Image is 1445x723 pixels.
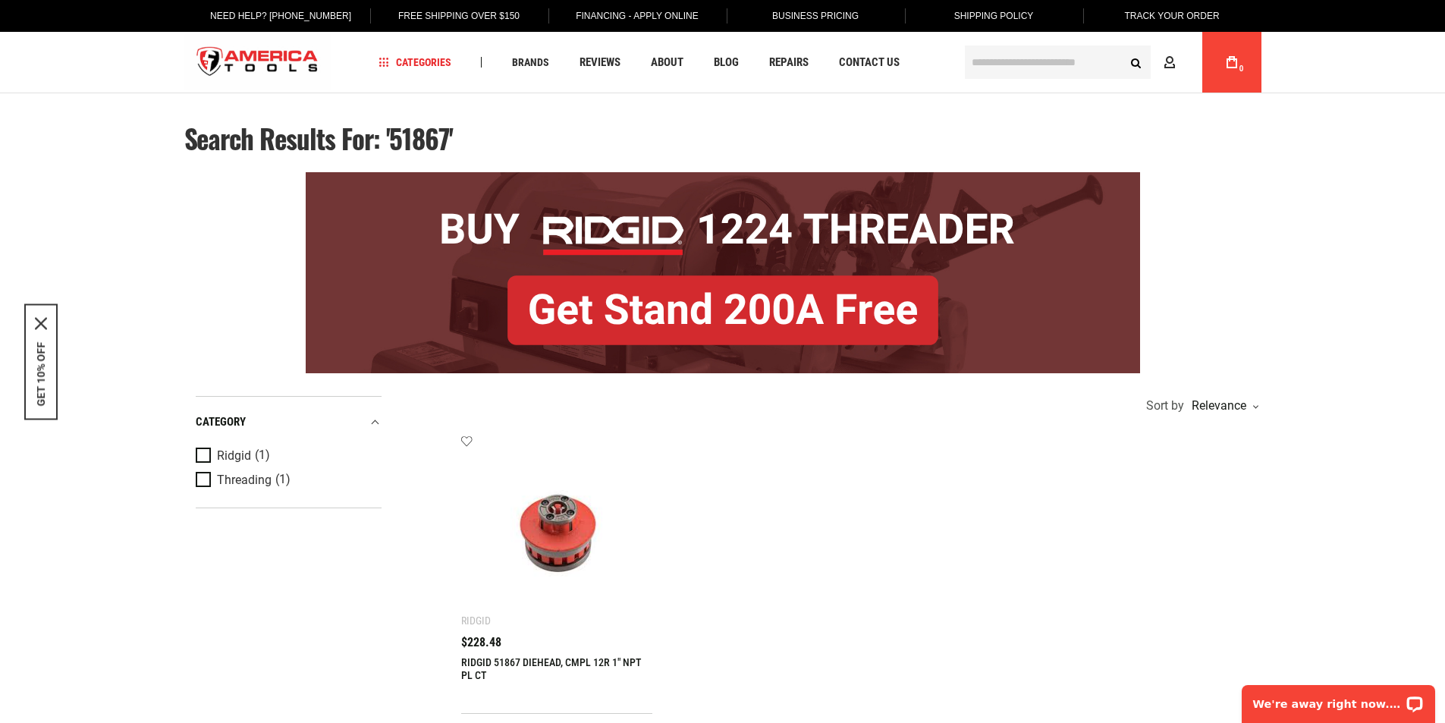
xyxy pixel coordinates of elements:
[762,52,815,73] a: Repairs
[184,118,454,158] span: Search results for: '51867'
[184,34,331,91] img: America Tools
[505,52,556,73] a: Brands
[1217,32,1246,93] a: 0
[372,52,458,73] a: Categories
[1239,64,1244,73] span: 0
[1232,675,1445,723] iframe: LiveChat chat widget
[1188,400,1258,412] div: Relevance
[379,57,451,68] span: Categories
[196,412,382,432] div: category
[644,52,690,73] a: About
[306,172,1140,373] img: BOGO: Buy RIDGID® 1224 Threader, Get Stand 200A Free!
[461,615,491,627] div: Ridgid
[769,57,809,68] span: Repairs
[707,52,746,73] a: Blog
[255,449,270,462] span: (1)
[476,450,638,611] img: RIDGID 51867 DIEHEAD, CMPL 12R 1
[839,57,900,68] span: Contact Us
[1122,48,1151,77] button: Search
[1146,400,1184,412] span: Sort by
[573,52,627,73] a: Reviews
[306,172,1140,184] a: BOGO: Buy RIDGID® 1224 Threader, Get Stand 200A Free!
[954,11,1034,21] span: Shipping Policy
[461,656,641,681] a: RIDGID 51867 DIEHEAD, CMPL 12R 1" NPT PL CT
[832,52,906,73] a: Contact Us
[651,57,683,68] span: About
[512,57,549,68] span: Brands
[217,449,251,463] span: Ridgid
[217,473,272,487] span: Threading
[196,396,382,508] div: Product Filters
[714,57,739,68] span: Blog
[35,341,47,406] button: GET 10% OFF
[184,34,331,91] a: store logo
[35,317,47,329] button: Close
[461,637,501,649] span: $228.48
[196,472,378,489] a: Threading (1)
[580,57,620,68] span: Reviews
[35,317,47,329] svg: close icon
[196,448,378,464] a: Ridgid (1)
[275,473,291,486] span: (1)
